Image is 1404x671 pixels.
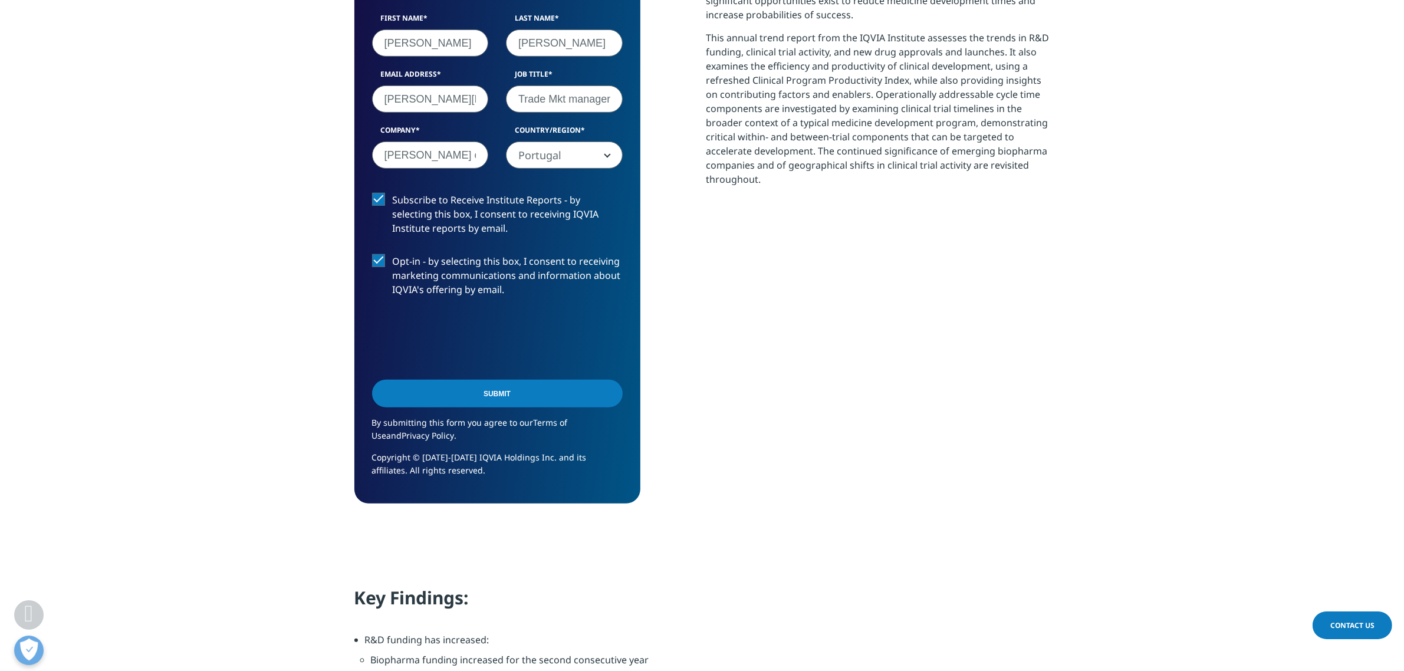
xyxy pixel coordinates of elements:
iframe: reCAPTCHA [372,315,551,361]
a: Privacy Policy [402,430,455,441]
input: Submit [372,380,623,407]
p: By submitting this form you agree to our and . [372,416,623,451]
h4: Key Findings: [354,586,1050,619]
label: Country/Region [506,125,623,142]
label: Subscribe to Receive Institute Reports - by selecting this box, I consent to receiving IQVIA Inst... [372,193,623,242]
button: Abrir preferências [14,636,44,665]
label: Last Name [506,13,623,29]
p: Copyright © [DATE]-[DATE] IQVIA Holdings Inc. and its affiliates. All rights reserved. [372,451,623,486]
label: Email Address [372,69,489,85]
span: Portugal [507,142,622,169]
a: Contact Us [1313,611,1392,639]
label: First Name [372,13,489,29]
label: Company [372,125,489,142]
label: Opt-in - by selecting this box, I consent to receiving marketing communications and information a... [372,254,623,303]
span: Portugal [506,142,623,169]
p: This annual trend report from the IQVIA Institute assesses the trends in R&D funding, clinical tr... [706,31,1050,195]
label: Job Title [506,69,623,85]
span: Contact Us [1330,620,1375,630]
